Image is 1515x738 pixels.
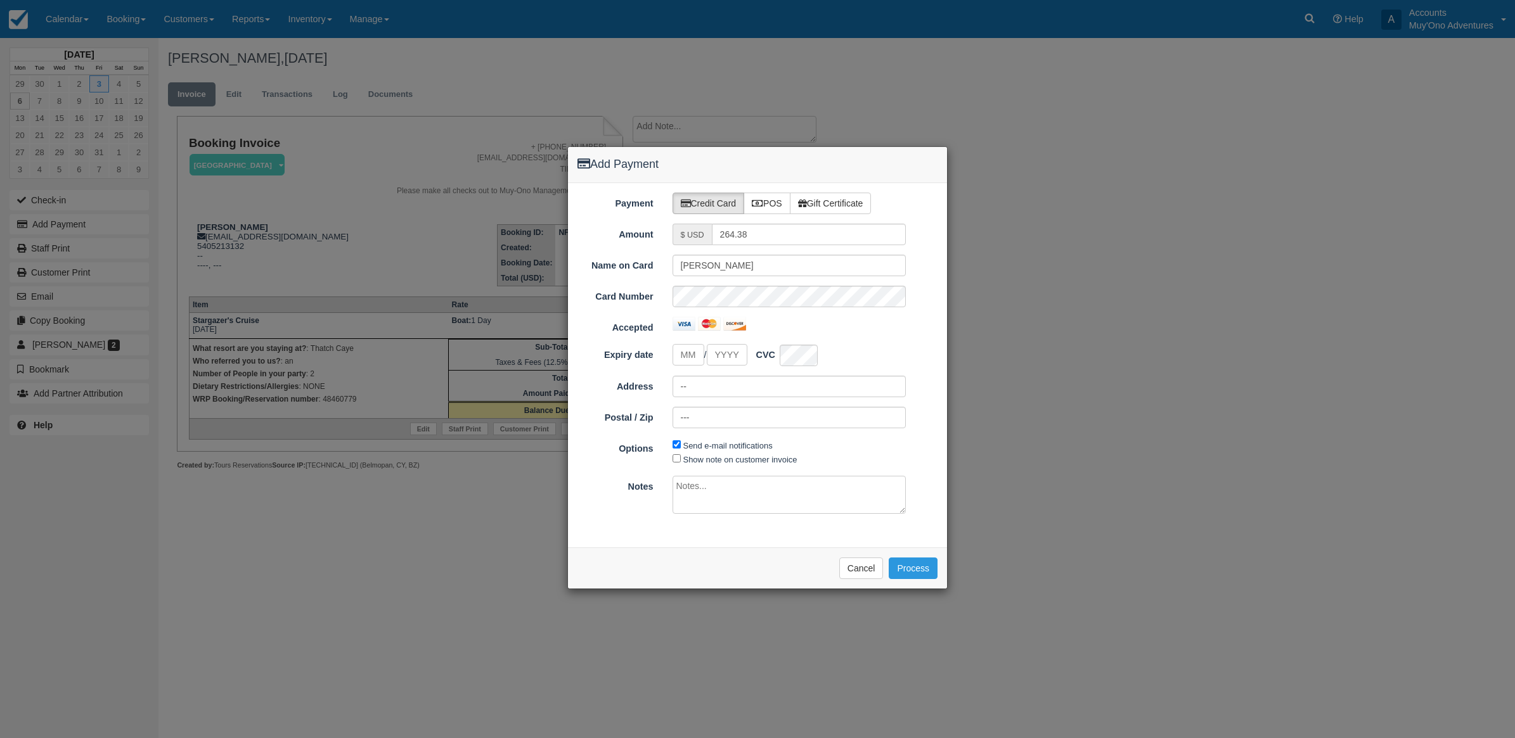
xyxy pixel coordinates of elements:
[663,344,916,366] div: /
[744,193,790,214] label: POS
[839,557,884,579] button: Cancel
[790,193,872,214] label: Gift Certificate
[568,344,663,362] label: Expiry date
[568,286,663,303] label: Card Number
[568,438,663,455] label: Options
[673,344,704,366] input: Expiry month. Numbers only (eg. 01 = Jan)
[568,317,663,334] label: Accepted
[712,224,906,245] input: Valid amount required.
[673,193,745,214] label: Credit Card
[568,407,663,424] label: Postal / Zip
[568,255,663,272] label: Name on Card
[683,455,797,464] label: Show note on customer invoice
[568,376,663,393] label: Address
[683,441,773,450] label: Send e-mail notifications
[577,156,938,173] h4: Add Payment
[756,348,775,362] label: CVC
[568,224,663,241] label: Amount
[889,557,938,579] button: Process
[681,231,704,239] small: $ USD
[568,193,663,210] label: Payment
[568,476,663,493] label: Notes
[707,344,747,366] input: Expiry year. Numbers only (eg. 2025)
